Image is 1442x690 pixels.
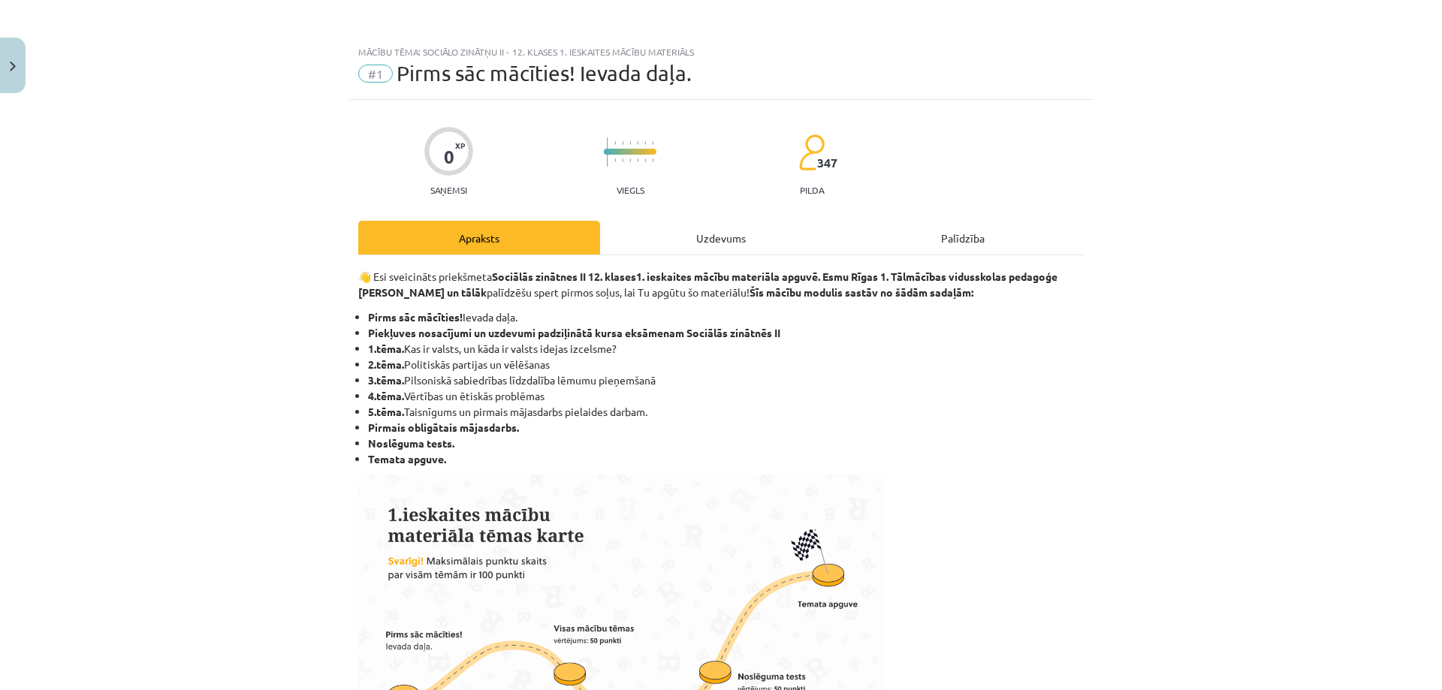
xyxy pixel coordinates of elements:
[368,357,404,371] strong: 2.tēma.
[652,158,653,162] img: icon-short-line-57e1e144782c952c97e751825c79c345078a6d821885a25fce030b3d8c18986b.svg
[614,141,616,145] img: icon-short-line-57e1e144782c952c97e751825c79c345078a6d821885a25fce030b3d8c18986b.svg
[644,158,646,162] img: icon-short-line-57e1e144782c952c97e751825c79c345078a6d821885a25fce030b3d8c18986b.svg
[358,65,393,83] span: #1
[368,388,1084,404] li: Vērtības un ētiskās problēmas
[652,141,653,145] img: icon-short-line-57e1e144782c952c97e751825c79c345078a6d821885a25fce030b3d8c18986b.svg
[358,270,1057,299] strong: 1. ieskaites mācību materiāla apguvē. Esmu Rīgas 1. Tālmācības vidusskolas pedagoģe [PERSON_NAME]...
[600,221,842,255] div: Uzdevums
[800,185,824,195] p: pilda
[455,141,465,149] span: XP
[644,141,646,145] img: icon-short-line-57e1e144782c952c97e751825c79c345078a6d821885a25fce030b3d8c18986b.svg
[368,389,404,402] strong: 4.tēma.
[622,158,623,162] img: icon-short-line-57e1e144782c952c97e751825c79c345078a6d821885a25fce030b3d8c18986b.svg
[750,285,973,299] b: Šīs mācību modulis sastāv no šādām sadaļām:
[368,404,1084,420] li: Taisnīgums un pirmais mājasdarbs pielaides darbam.
[607,137,608,167] img: icon-long-line-d9ea69661e0d244f92f715978eff75569469978d946b2353a9bb055b3ed8787d.svg
[444,146,454,167] div: 0
[358,221,600,255] div: Apraksts
[629,158,631,162] img: icon-short-line-57e1e144782c952c97e751825c79c345078a6d821885a25fce030b3d8c18986b.svg
[368,436,454,450] strong: Noslēguma tests.
[798,134,825,171] img: students-c634bb4e5e11cddfef0936a35e636f08e4e9abd3cc4e673bd6f9a4125e45ecb1.svg
[368,341,1084,357] li: Kas ir valsts, un kāda ir valsts idejas izcelsme?
[368,357,1084,372] li: Politiskās partijas un vēlēšanas
[492,270,636,283] strong: Sociālās zinātnes II 12. klases
[10,62,16,71] img: icon-close-lesson-0947bae3869378f0d4975bcd49f059093ad1ed9edebbc8119c70593378902aed.svg
[368,405,404,418] strong: 5.tēma.
[637,141,638,145] img: icon-short-line-57e1e144782c952c97e751825c79c345078a6d821885a25fce030b3d8c18986b.svg
[614,158,616,162] img: icon-short-line-57e1e144782c952c97e751825c79c345078a6d821885a25fce030b3d8c18986b.svg
[368,310,463,324] strong: Pirms sāc mācīties!
[368,373,404,387] strong: 3.tēma.
[617,185,644,195] p: Viegls
[368,372,1084,388] li: Pilsoniskā sabiedrības līdzdalība lēmumu pieņemšanā
[368,452,446,466] strong: Temata apguve.
[358,47,1084,57] div: Mācību tēma: Sociālo zinātņu ii - 12. klases 1. ieskaites mācību materiāls
[358,269,1084,300] p: 👋 Esi sveicināts priekšmeta palīdzēšu spert pirmos soļus, lai Tu apgūtu šo materiālu!
[397,61,692,86] span: Pirms sāc mācīties! Ievada daļa.
[368,309,1084,325] li: Ievada daļa.
[629,141,631,145] img: icon-short-line-57e1e144782c952c97e751825c79c345078a6d821885a25fce030b3d8c18986b.svg
[622,141,623,145] img: icon-short-line-57e1e144782c952c97e751825c79c345078a6d821885a25fce030b3d8c18986b.svg
[368,326,780,339] strong: Piekļuves nosacījumi un uzdevumi padziļinātā kursa eksāmenam Sociālās zinātnēs II
[424,185,473,195] p: Saņemsi
[368,342,404,355] strong: 1.tēma.
[842,221,1084,255] div: Palīdzība
[368,420,519,434] strong: Pirmais obligātais mājasdarbs.
[817,156,837,170] span: 347
[637,158,638,162] img: icon-short-line-57e1e144782c952c97e751825c79c345078a6d821885a25fce030b3d8c18986b.svg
